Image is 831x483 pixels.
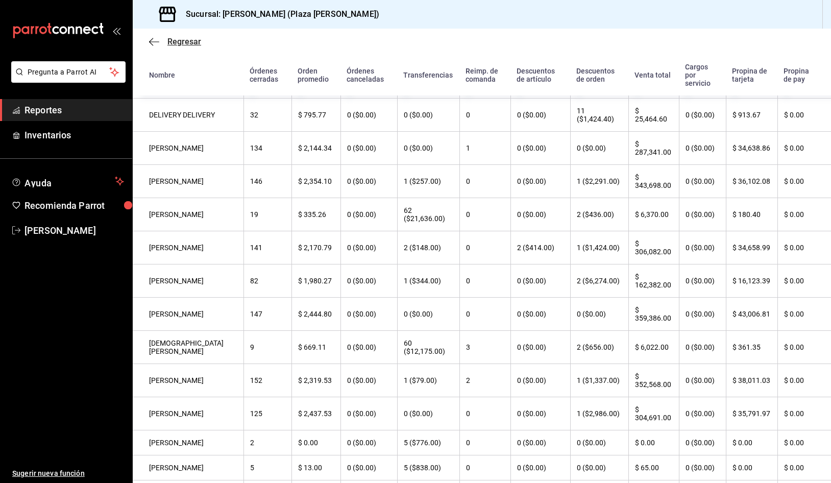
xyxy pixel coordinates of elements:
th: 82 [243,264,291,298]
th: Órdenes cerradas [243,55,291,95]
th: 0 ($0.00) [679,165,726,198]
th: 0 [459,99,510,132]
th: $ 43,006.81 [726,298,777,331]
th: 0 ($0.00) [340,231,397,264]
th: 2 ($436.00) [570,198,628,231]
th: 2 ($656.00) [570,331,628,364]
th: 0 ($0.00) [510,198,570,231]
th: $ 0.00 [777,264,831,298]
th: $ 1,980.27 [291,264,340,298]
span: Ayuda [25,175,111,187]
span: [PERSON_NAME] [25,224,124,237]
th: $ 0.00 [726,455,777,480]
th: 0 ($0.00) [340,198,397,231]
th: $ 6,370.00 [628,198,679,231]
th: 0 ($0.00) [679,231,726,264]
th: 0 [459,455,510,480]
th: 0 ($0.00) [397,298,459,331]
th: $ 38,011.03 [726,364,777,397]
th: $ 34,658.99 [726,231,777,264]
th: Descuentos de artículo [510,55,570,95]
th: $ 0.00 [291,430,340,455]
th: 0 ($0.00) [340,455,397,480]
th: $ 6,022.00 [628,331,679,364]
th: $ 2,354.10 [291,165,340,198]
th: Descuentos de orden [570,55,628,95]
th: 0 ($0.00) [679,397,726,430]
th: [PERSON_NAME] [133,231,243,264]
th: 152 [243,364,291,397]
th: 19 [243,198,291,231]
th: DELIVERY DELIVERY [133,99,243,132]
button: open_drawer_menu [112,27,120,35]
th: $ 304,691.00 [628,397,679,430]
th: $ 0.00 [777,298,831,331]
th: Orden promedio [291,55,340,95]
th: Órdenes canceladas [340,55,397,95]
th: $ 2,170.79 [291,231,340,264]
th: 0 ($0.00) [340,298,397,331]
th: $ 669.11 [291,331,340,364]
th: Reimp. de comanda [459,55,510,95]
th: 0 ($0.00) [570,430,628,455]
th: 0 ($0.00) [679,455,726,480]
th: 0 ($0.00) [510,455,570,480]
th: 0 ($0.00) [510,430,570,455]
th: [PERSON_NAME] [133,364,243,397]
a: Pregunta a Parrot AI [7,74,126,85]
th: 32 [243,99,291,132]
th: 3 [459,331,510,364]
th: 0 ($0.00) [340,331,397,364]
th: $ 0.00 [726,430,777,455]
th: $ 16,123.39 [726,264,777,298]
button: Pregunta a Parrot AI [11,61,126,83]
h3: Sucursal: [PERSON_NAME] (Plaza [PERSON_NAME]) [178,8,379,20]
th: [PERSON_NAME] [133,198,243,231]
th: 0 ($0.00) [510,132,570,165]
th: 1 ($1,424.00) [570,231,628,264]
th: $ 352,568.00 [628,364,679,397]
th: $ 2,319.53 [291,364,340,397]
span: Sugerir nueva función [12,468,124,479]
th: 134 [243,132,291,165]
th: 0 ($0.00) [510,331,570,364]
th: $ 361.35 [726,331,777,364]
th: 0 ($0.00) [340,397,397,430]
span: Inventarios [25,128,124,142]
th: $ 35,791.97 [726,397,777,430]
th: 1 ($1,337.00) [570,364,628,397]
th: 60 ($12,175.00) [397,331,459,364]
th: 9 [243,331,291,364]
span: Recomienda Parrot [25,199,124,212]
th: 11 ($1,424.40) [570,99,628,132]
th: Nombre [133,55,243,95]
th: 0 ($0.00) [340,165,397,198]
th: 0 ($0.00) [679,264,726,298]
th: 0 ($0.00) [679,430,726,455]
span: Regresar [167,37,201,46]
th: 0 [459,397,510,430]
th: 0 ($0.00) [679,364,726,397]
th: 0 ($0.00) [397,132,459,165]
th: $ 359,386.00 [628,298,679,331]
th: 1 ($2,986.00) [570,397,628,430]
th: $ 0.00 [777,132,831,165]
th: $ 0.00 [777,364,831,397]
th: 0 [459,298,510,331]
th: 0 ($0.00) [510,264,570,298]
th: [PERSON_NAME] [133,298,243,331]
th: $ 306,082.00 [628,231,679,264]
th: 0 ($0.00) [679,99,726,132]
th: 1 ($257.00) [397,165,459,198]
th: 5 [243,455,291,480]
th: [PERSON_NAME] [133,165,243,198]
th: 62 ($21,636.00) [397,198,459,231]
th: 0 ($0.00) [679,198,726,231]
th: [PERSON_NAME] [133,264,243,298]
th: Cargos por servicio [679,55,726,95]
th: Propina de pay [777,55,831,95]
th: $ 0.00 [628,430,679,455]
th: 2 [459,364,510,397]
th: $ 0.00 [777,231,831,264]
th: $ 36,102.08 [726,165,777,198]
